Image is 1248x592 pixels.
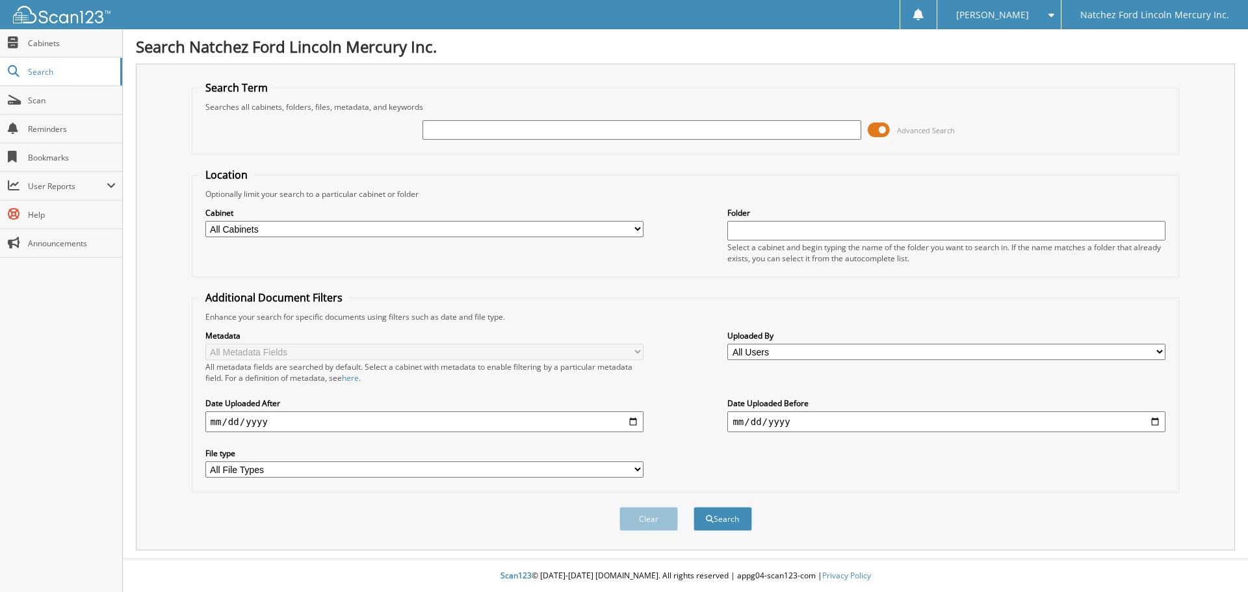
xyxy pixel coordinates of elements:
label: Cabinet [205,207,643,218]
label: Uploaded By [727,330,1165,341]
span: Advanced Search [897,125,955,135]
span: Reminders [28,123,116,135]
div: Select a cabinet and begin typing the name of the folder you want to search in. If the name match... [727,242,1165,264]
div: © [DATE]-[DATE] [DOMAIN_NAME]. All rights reserved | appg04-scan123-com | [123,560,1248,592]
div: Searches all cabinets, folders, files, metadata, and keywords [199,101,1173,112]
legend: Location [199,168,254,182]
span: Help [28,209,116,220]
label: Date Uploaded Before [727,398,1165,409]
span: Cabinets [28,38,116,49]
span: Bookmarks [28,152,116,163]
button: Clear [619,507,678,531]
div: All metadata fields are searched by default. Select a cabinet with metadata to enable filtering b... [205,361,643,383]
input: start [205,411,643,432]
span: User Reports [28,181,107,192]
span: Search [28,66,114,77]
span: Scan [28,95,116,106]
a: Privacy Policy [822,570,871,581]
legend: Search Term [199,81,274,95]
legend: Additional Document Filters [199,290,349,305]
label: Date Uploaded After [205,398,643,409]
span: Scan123 [500,570,532,581]
span: [PERSON_NAME] [956,11,1029,19]
span: Natchez Ford Lincoln Mercury Inc. [1080,11,1229,19]
iframe: Chat Widget [1183,530,1248,592]
h1: Search Natchez Ford Lincoln Mercury Inc. [136,36,1235,57]
img: scan123-logo-white.svg [13,6,110,23]
input: end [727,411,1165,432]
label: Folder [727,207,1165,218]
span: Announcements [28,238,116,249]
button: Search [694,507,752,531]
label: Metadata [205,330,643,341]
a: here [342,372,359,383]
div: Optionally limit your search to a particular cabinet or folder [199,188,1173,199]
label: File type [205,448,643,459]
div: Enhance your search for specific documents using filters such as date and file type. [199,311,1173,322]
